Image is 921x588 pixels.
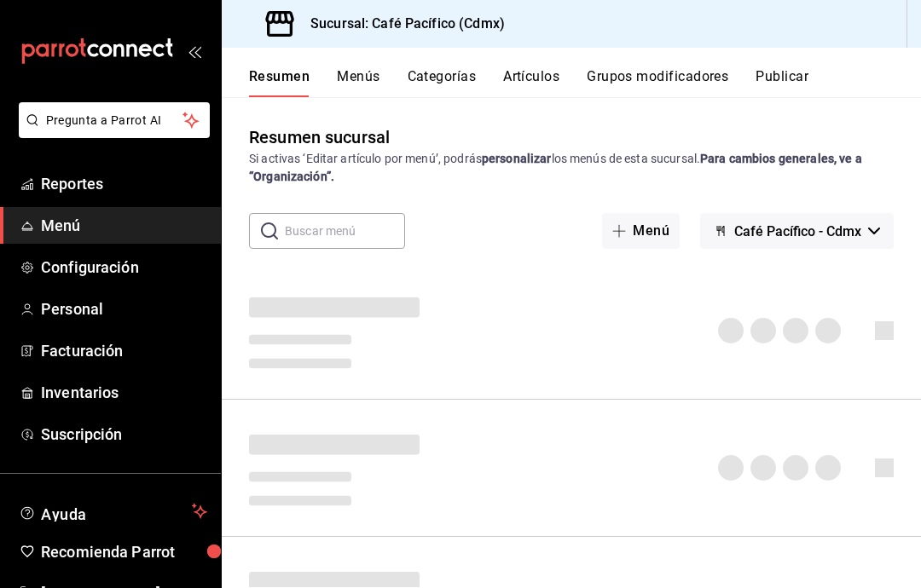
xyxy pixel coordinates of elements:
[12,124,210,141] a: Pregunta a Parrot AI
[756,68,808,97] button: Publicar
[482,152,552,165] strong: personalizar
[41,501,185,522] span: Ayuda
[41,256,207,279] span: Configuración
[41,297,207,320] span: Personal
[41,540,207,563] span: Recomienda Parrot
[587,68,728,97] button: Grupos modificadores
[41,423,207,446] span: Suscripción
[41,381,207,404] span: Inventarios
[41,339,207,362] span: Facturación
[41,214,207,237] span: Menú
[408,68,477,97] button: Categorías
[734,223,861,239] span: Café Pacífico - Cdmx
[700,213,894,249] button: Café Pacífico - Cdmx
[249,150,894,186] div: Si activas ‘Editar artículo por menú’, podrás los menús de esta sucursal.
[249,68,921,97] div: navigation tabs
[503,68,559,97] button: Artículos
[46,112,183,130] span: Pregunta a Parrot AI
[602,213,680,249] button: Menú
[337,68,379,97] button: Menús
[249,124,390,150] div: Resumen sucursal
[41,172,207,195] span: Reportes
[19,102,210,138] button: Pregunta a Parrot AI
[249,152,862,183] strong: Para cambios generales, ve a “Organización”.
[297,14,505,34] h3: Sucursal: Café Pacífico (Cdmx)
[188,44,201,58] button: open_drawer_menu
[285,214,405,248] input: Buscar menú
[249,68,310,97] button: Resumen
